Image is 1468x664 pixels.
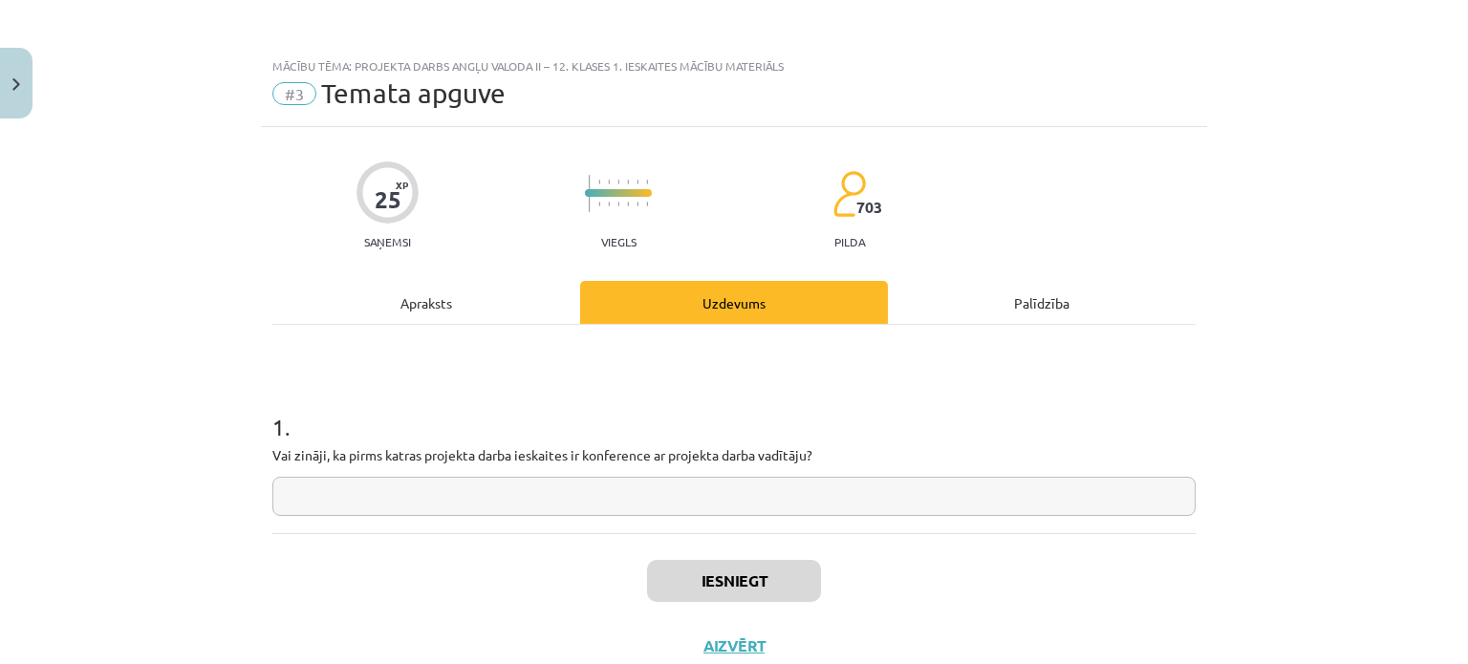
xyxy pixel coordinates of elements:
[601,235,637,248] p: Viegls
[627,180,629,184] img: icon-short-line-57e1e144782c952c97e751825c79c345078a6d821885a25fce030b3d8c18986b.svg
[617,180,619,184] img: icon-short-line-57e1e144782c952c97e751825c79c345078a6d821885a25fce030b3d8c18986b.svg
[646,202,648,206] img: icon-short-line-57e1e144782c952c97e751825c79c345078a6d821885a25fce030b3d8c18986b.svg
[888,281,1196,324] div: Palīdzība
[589,175,591,212] img: icon-long-line-d9ea69661e0d244f92f715978eff75569469978d946b2353a9bb055b3ed8787d.svg
[580,281,888,324] div: Uzdevums
[637,180,638,184] img: icon-short-line-57e1e144782c952c97e751825c79c345078a6d821885a25fce030b3d8c18986b.svg
[627,202,629,206] img: icon-short-line-57e1e144782c952c97e751825c79c345078a6d821885a25fce030b3d8c18986b.svg
[598,202,600,206] img: icon-short-line-57e1e144782c952c97e751825c79c345078a6d821885a25fce030b3d8c18986b.svg
[698,636,770,655] button: Aizvērt
[321,77,506,109] span: Temata apguve
[834,235,865,248] p: pilda
[646,180,648,184] img: icon-short-line-57e1e144782c952c97e751825c79c345078a6d821885a25fce030b3d8c18986b.svg
[647,560,821,602] button: Iesniegt
[272,380,1196,439] h1: 1 .
[272,82,316,105] span: #3
[272,59,1196,73] div: Mācību tēma: Projekta darbs angļu valoda ii – 12. klases 1. ieskaites mācību materiāls
[12,78,20,91] img: icon-close-lesson-0947bae3869378f0d4975bcd49f059093ad1ed9edebbc8119c70593378902aed.svg
[617,202,619,206] img: icon-short-line-57e1e144782c952c97e751825c79c345078a6d821885a25fce030b3d8c18986b.svg
[272,445,1196,465] p: Vai zināji, ka pirms katras projekta darba ieskaites ir konference ar projekta darba vadītāju?
[598,180,600,184] img: icon-short-line-57e1e144782c952c97e751825c79c345078a6d821885a25fce030b3d8c18986b.svg
[375,186,401,213] div: 25
[396,180,408,190] span: XP
[832,170,866,218] img: students-c634bb4e5e11cddfef0936a35e636f08e4e9abd3cc4e673bd6f9a4125e45ecb1.svg
[356,235,419,248] p: Saņemsi
[608,180,610,184] img: icon-short-line-57e1e144782c952c97e751825c79c345078a6d821885a25fce030b3d8c18986b.svg
[637,202,638,206] img: icon-short-line-57e1e144782c952c97e751825c79c345078a6d821885a25fce030b3d8c18986b.svg
[272,281,580,324] div: Apraksts
[856,199,882,216] span: 703
[608,202,610,206] img: icon-short-line-57e1e144782c952c97e751825c79c345078a6d821885a25fce030b3d8c18986b.svg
